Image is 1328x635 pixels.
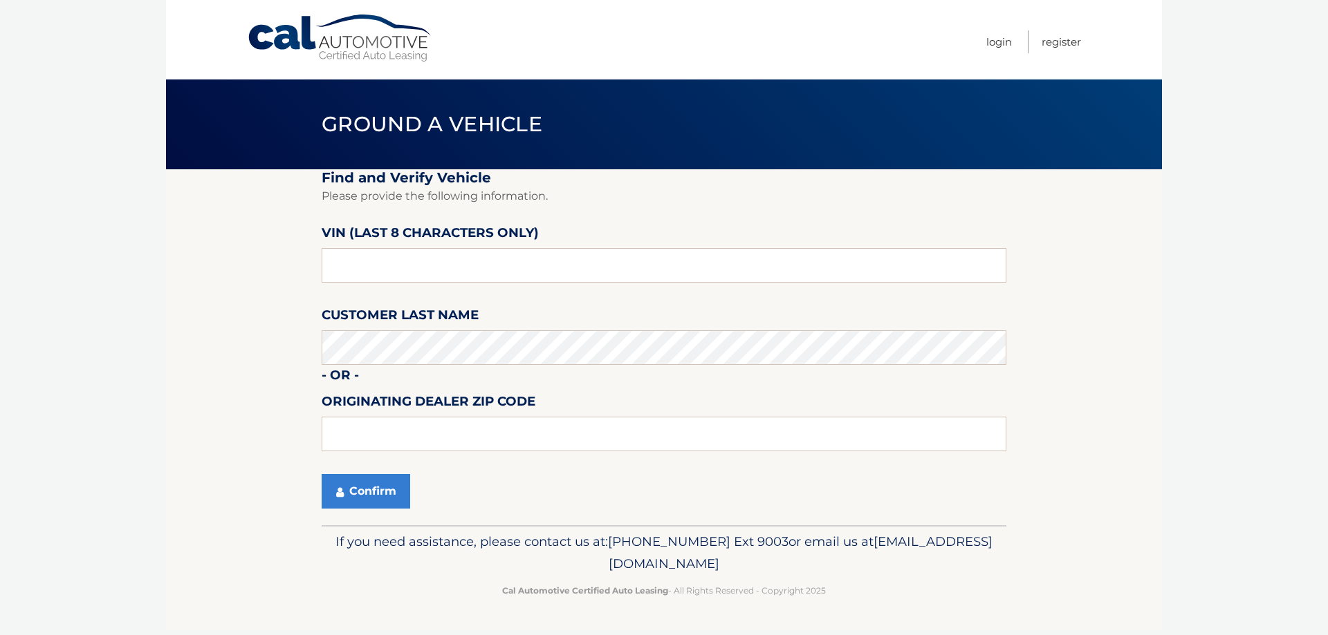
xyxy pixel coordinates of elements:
[322,474,410,509] button: Confirm
[322,111,542,137] span: Ground a Vehicle
[1042,30,1081,53] a: Register
[322,169,1006,187] h2: Find and Verify Vehicle
[322,305,479,330] label: Customer Last Name
[247,14,434,63] a: Cal Automotive
[331,531,997,575] p: If you need assistance, please contact us at: or email us at
[322,187,1006,206] p: Please provide the following information.
[322,391,535,417] label: Originating Dealer Zip Code
[608,533,788,549] span: [PHONE_NUMBER] Ext 9003
[322,365,359,390] label: - or -
[986,30,1012,53] a: Login
[502,585,668,596] strong: Cal Automotive Certified Auto Leasing
[322,222,539,248] label: VIN (last 8 characters only)
[331,583,997,598] p: - All Rights Reserved - Copyright 2025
